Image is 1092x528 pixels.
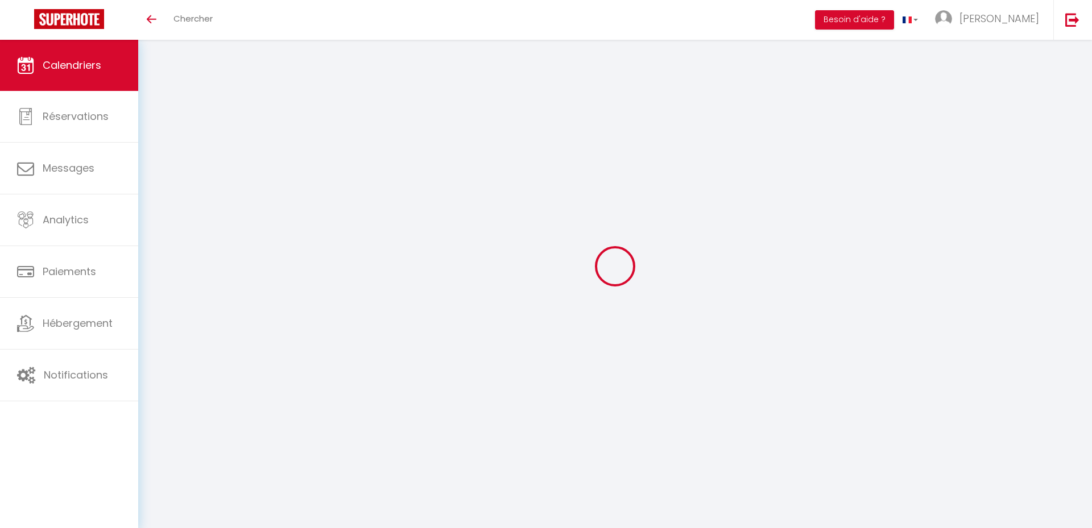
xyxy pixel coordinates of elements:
[1065,13,1079,27] img: logout
[43,109,109,123] span: Réservations
[935,10,952,27] img: ...
[43,161,94,175] span: Messages
[173,13,213,24] span: Chercher
[44,368,108,382] span: Notifications
[43,264,96,278] span: Paiements
[43,58,101,72] span: Calendriers
[815,10,894,30] button: Besoin d'aide ?
[43,316,113,330] span: Hébergement
[34,9,104,29] img: Super Booking
[959,11,1039,26] span: [PERSON_NAME]
[43,213,89,227] span: Analytics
